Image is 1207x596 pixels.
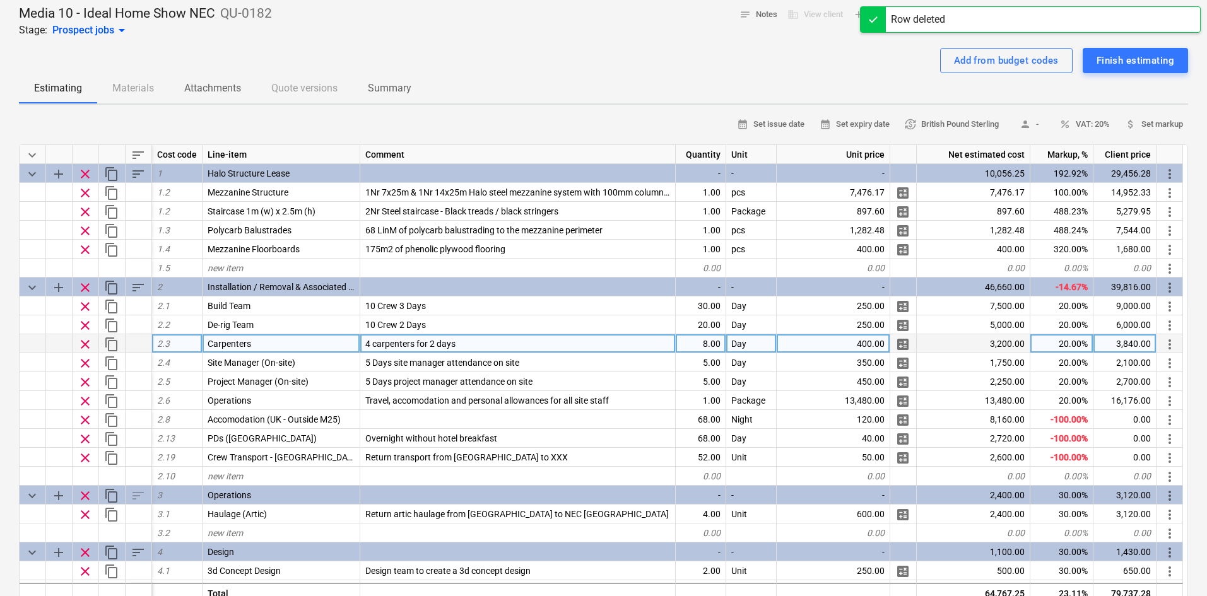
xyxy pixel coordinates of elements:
span: Add sub category to row [51,488,66,503]
div: 1,750.00 [917,353,1030,372]
div: pcs [726,240,777,259]
div: 39,816.00 [1093,278,1157,296]
span: Remove row [78,431,93,447]
span: More actions [1162,412,1177,428]
div: - [676,486,726,505]
div: 16,176.00 [1093,391,1157,410]
div: 0.00 [1093,410,1157,429]
div: 600.00 [777,505,890,523]
span: 1 [157,168,162,178]
span: Duplicate category [104,545,119,560]
span: Remove row [78,488,93,503]
span: More actions [1162,507,1177,522]
button: Set expiry date [815,115,895,134]
div: Night [726,410,777,429]
span: Manage detailed breakdown for the row [895,394,910,409]
button: - [1009,115,1049,134]
div: Cost code [152,145,203,164]
div: 52.00 [676,448,726,467]
div: 0.00 [1093,467,1157,486]
div: 250.00 [777,296,890,315]
div: Row deleted [891,12,945,27]
span: Sort rows within category [131,167,146,182]
span: Manage detailed breakdown for the row [895,185,910,201]
div: 5,279.95 [1093,202,1157,221]
div: 13,480.00 [777,391,890,410]
span: More actions [1162,431,1177,447]
span: arrow_drop_down [114,23,129,38]
span: Collapse category [25,488,40,503]
span: Create new version [853,8,939,22]
div: 0.00 [917,523,1030,542]
div: 30.00 [676,296,726,315]
div: Unit price [777,145,890,164]
button: VAT: 20% [1054,115,1115,134]
div: 30.00% [1030,486,1093,505]
div: 488.23% [1030,202,1093,221]
p: Estimating [34,81,82,96]
span: Manage detailed breakdown for the row [895,412,910,428]
div: 192.92% [1030,164,1093,183]
span: Remove row [78,356,93,371]
div: 2.00 [676,561,726,580]
div: 2,100.00 [1093,353,1157,372]
span: percent [1059,119,1071,130]
div: Day [726,296,777,315]
div: 68.00 [676,410,726,429]
div: 0.00 [1093,259,1157,278]
div: 0.00 [1093,429,1157,448]
div: Package [726,391,777,410]
span: More actions [1162,185,1177,201]
div: 3,120.00 [1093,486,1157,505]
div: 2,400.00 [917,486,1030,505]
div: 30.00% [1030,505,1093,523]
div: 20.00% [1030,315,1093,334]
span: Set issue date [737,117,804,132]
span: Manage detailed breakdown for the row [895,356,910,371]
div: Line-item [203,145,360,164]
span: More actions [1162,488,1177,503]
span: Polycarb Balustrades [208,225,291,235]
div: 2,400.00 [917,505,1030,523]
span: De-rig Team [208,320,254,330]
div: 650.00 [1093,561,1157,580]
span: Remove row [78,318,93,333]
div: Package [726,202,777,221]
div: 20.00% [1030,353,1093,372]
span: Duplicate category [104,167,119,182]
div: Unit [726,448,777,467]
div: 5.00 [676,353,726,372]
button: Add from budget codes [940,48,1073,73]
div: 250.00 [777,315,890,334]
span: notes [739,9,751,20]
div: 7,476.17 [777,183,890,202]
span: British Pound Sterling [905,117,999,132]
div: - [676,542,726,561]
span: Remove row [78,223,93,238]
span: Remove row [78,412,93,428]
span: - [1014,117,1044,132]
span: Remove row [78,185,93,201]
span: Duplicate row [104,375,119,390]
div: 897.60 [917,202,1030,221]
div: 7,500.00 [917,296,1030,315]
div: 20.00% [1030,334,1093,353]
span: Remove row [78,394,93,409]
span: 10 Crew 2 Days [365,320,426,330]
span: More actions [1162,450,1177,465]
span: Manage detailed breakdown for the row [895,450,910,465]
div: Day [726,429,777,448]
div: 0.00 [917,467,1030,486]
div: - [676,164,726,183]
div: 68.00 [676,429,726,448]
span: 175m2 of phenolic plywood flooring [365,244,505,254]
div: 0.00% [1030,467,1093,486]
div: Day [726,334,777,353]
span: Collapse category [25,167,40,182]
div: Day [726,353,777,372]
span: Duplicate row [104,318,119,333]
span: Remove row [78,375,93,390]
div: - [726,486,777,505]
div: 1,282.48 [777,221,890,240]
div: - [726,164,777,183]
